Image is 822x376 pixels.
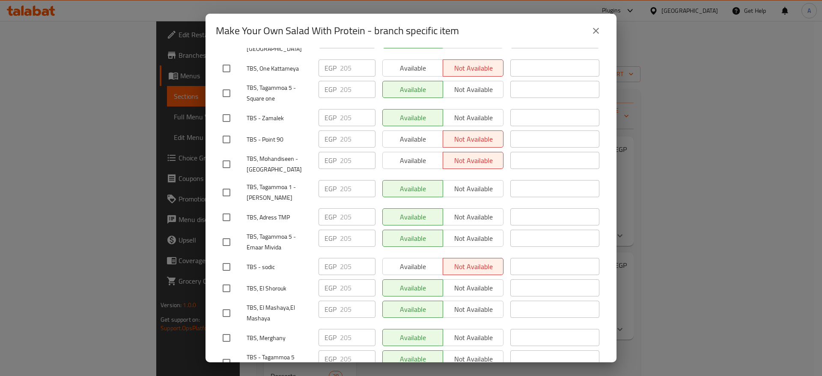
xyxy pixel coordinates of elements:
[325,332,337,343] p: EGP
[340,258,375,275] input: Please enter price
[325,283,337,293] p: EGP
[325,261,337,272] p: EGP
[216,24,459,38] h2: Make Your Own Salad With Protein - branch specific item
[247,262,312,272] span: TBS - sodic
[340,180,375,197] input: Please enter price
[247,352,312,373] span: TBS - Tagammoa 5 [GEOGRAPHIC_DATA]
[247,212,312,223] span: TBS, Adress TMP
[340,329,375,346] input: Please enter price
[586,21,606,41] button: close
[247,134,312,145] span: TBS - Point 90
[340,59,375,77] input: Please enter price
[247,182,312,203] span: TBS, Tagammoa 1 - [PERSON_NAME]
[325,184,337,194] p: EGP
[325,63,337,73] p: EGP
[247,231,312,253] span: TBS, Tagammoa 5 - Emaar Mivida
[247,302,312,324] span: TBS, El Mashaya,El Mashaya
[325,84,337,95] p: EGP
[247,283,312,294] span: TBS, El Shorouk
[247,154,312,175] span: TBS, Mohandiseen - [GEOGRAPHIC_DATA]
[340,152,375,169] input: Please enter price
[340,301,375,318] input: Please enter price
[340,81,375,98] input: Please enter price
[325,134,337,144] p: EGP
[325,304,337,314] p: EGP
[247,113,312,124] span: TBS - Zamalek
[340,109,375,126] input: Please enter price
[325,233,337,243] p: EGP
[325,113,337,123] p: EGP
[340,279,375,296] input: Please enter price
[325,212,337,222] p: EGP
[340,208,375,225] input: Please enter price
[247,63,312,74] span: TBS, One Kattameya
[340,230,375,247] input: Please enter price
[247,83,312,104] span: TBS, Tagammoa 5 - Square one
[340,130,375,148] input: Please enter price
[325,354,337,364] p: EGP
[325,155,337,166] p: EGP
[340,350,375,367] input: Please enter price
[247,333,312,343] span: TBS, Merghany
